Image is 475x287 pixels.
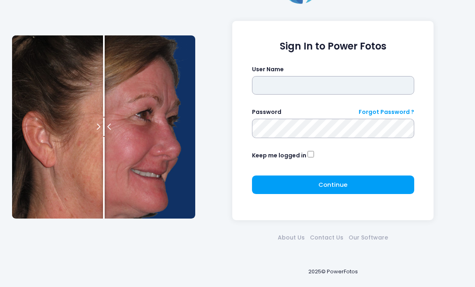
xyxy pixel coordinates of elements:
label: Keep me logged in [252,151,306,160]
a: Forgot Password ? [359,108,414,116]
button: Continue [252,176,414,194]
a: Contact Us [308,233,346,242]
a: Our Software [346,233,391,242]
label: Password [252,108,281,116]
h1: Sign In to Power Fotos [252,41,414,52]
label: User Name [252,65,284,74]
span: Continue [318,180,347,189]
a: About Us [275,233,308,242]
